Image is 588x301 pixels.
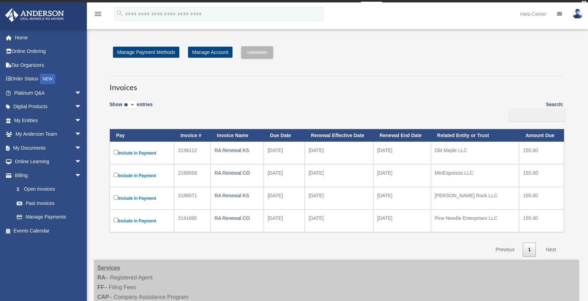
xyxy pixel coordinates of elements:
th: Renewal End Date: activate to sort column ascending [373,129,431,142]
span: arrow_drop_down [75,113,89,128]
td: 2188571 [174,187,211,209]
a: Billingarrow_drop_down [5,168,89,182]
a: Manage Account [188,47,232,58]
img: User Pic [572,9,583,19]
div: close [582,1,586,5]
div: NEW [40,74,55,84]
td: [DATE] [264,209,305,232]
span: arrow_drop_down [75,86,89,100]
label: Include in Payment [114,194,170,203]
h3: Invoices [109,76,564,93]
td: 155.00 [519,164,564,187]
input: Include in Payment [114,150,118,155]
a: $Open Invoices [10,182,85,197]
strong: RA [97,275,105,280]
td: 2191685 [174,209,211,232]
th: Pay: activate to sort column descending [110,129,174,142]
label: Include in Payment [114,149,170,157]
strong: Services [97,265,120,271]
div: RA Renewal CO [214,168,260,178]
strong: FF [97,284,104,290]
a: Events Calendar [5,224,92,238]
span: arrow_drop_down [75,141,89,155]
label: Search: [506,100,564,122]
strong: CAP [97,294,109,300]
td: [DATE] [305,187,373,209]
div: RA Renewal KS [214,191,260,200]
td: [DATE] [373,164,431,187]
td: [DATE] [305,142,373,164]
td: [DATE] [264,187,305,209]
td: [PERSON_NAME] Rock LLC [431,187,519,209]
td: [DATE] [373,187,431,209]
input: Include in Payment [114,195,118,200]
a: Previous [490,243,520,257]
th: Renewal Effective Date: activate to sort column ascending [305,129,373,142]
span: arrow_drop_down [75,100,89,114]
td: [DATE] [373,142,431,164]
label: Show entries [109,100,153,116]
td: [DATE] [305,164,373,187]
select: Showentries [122,101,137,109]
span: $ [21,185,24,194]
td: Pine Needle Enterprises LLC [431,209,519,232]
td: [DATE] [373,209,431,232]
span: arrow_drop_down [75,127,89,142]
td: Old Maple LLC [431,142,519,164]
a: My Documentsarrow_drop_down [5,141,92,155]
a: Online Learningarrow_drop_down [5,155,92,169]
img: Anderson Advisors Platinum Portal [3,8,66,22]
a: Platinum Q&Aarrow_drop_down [5,86,92,100]
a: Order StatusNEW [5,72,92,86]
th: Amount Due: activate to sort column ascending [519,129,564,142]
input: Search: [508,109,566,122]
a: My Entitiesarrow_drop_down [5,113,92,127]
input: Include in Payment [114,218,118,222]
label: Include in Payment [114,216,170,225]
th: Invoice Name: activate to sort column ascending [211,129,264,142]
div: Get a chance to win 6 months of Platinum for free just by filling out this [206,2,358,10]
a: Tax Organizers [5,58,92,72]
a: Next [541,243,561,257]
th: Invoice #: activate to sort column ascending [174,129,211,142]
div: RA Renewal KS [214,145,260,155]
td: 2156112 [174,142,211,164]
a: Manage Payment Methods [113,47,179,58]
a: Manage Payments [10,210,89,224]
a: My Anderson Teamarrow_drop_down [5,127,92,141]
div: RA Renewal CO [214,213,260,223]
a: survey [361,2,382,10]
td: 155.00 [519,142,564,164]
span: arrow_drop_down [75,168,89,183]
th: Due Date: activate to sort column ascending [264,129,305,142]
a: Past Invoices [10,196,89,210]
input: Include in Payment [114,173,118,177]
a: menu [94,12,102,18]
a: Online Ordering [5,45,92,58]
td: [DATE] [264,142,305,164]
td: 155.00 [519,187,564,209]
span: arrow_drop_down [75,155,89,169]
label: Include in Payment [114,171,170,180]
td: 2188558 [174,164,211,187]
i: search [116,9,124,17]
i: menu [94,10,102,18]
th: Related Entity or Trust: activate to sort column ascending [431,129,519,142]
td: 155.00 [519,209,564,232]
td: [DATE] [305,209,373,232]
a: Home [5,31,92,45]
td: [DATE] [264,164,305,187]
a: 1 [523,243,536,257]
td: MtnEspresso LLC [431,164,519,187]
a: Digital Productsarrow_drop_down [5,100,92,114]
